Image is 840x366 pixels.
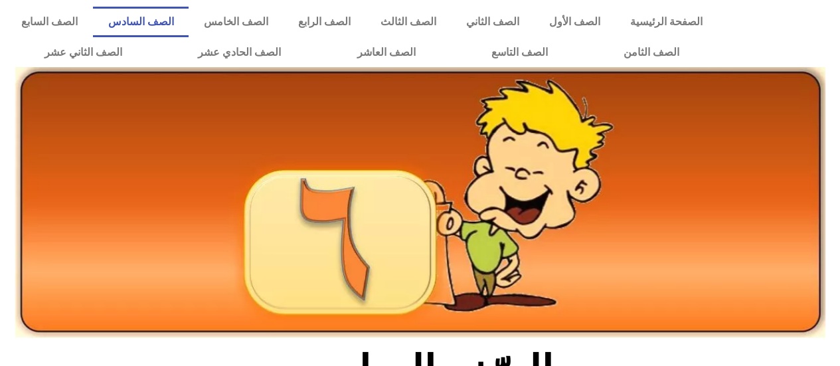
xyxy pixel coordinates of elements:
a: الصف العاشر [319,37,454,68]
a: الصف السابع [7,7,93,37]
a: الصف السادس [93,7,189,37]
a: الصف الثاني [451,7,534,37]
a: الصف الحادي عشر [160,37,319,68]
a: الصف الرابع [283,7,365,37]
a: الصف التاسع [454,37,586,68]
a: الصف الثامن [586,37,717,68]
a: الصفحة الرئيسية [615,7,717,37]
a: الصف الأول [534,7,615,37]
a: الصف الثالث [365,7,451,37]
a: الصف الخامس [189,7,283,37]
a: الصف الثاني عشر [7,37,160,68]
